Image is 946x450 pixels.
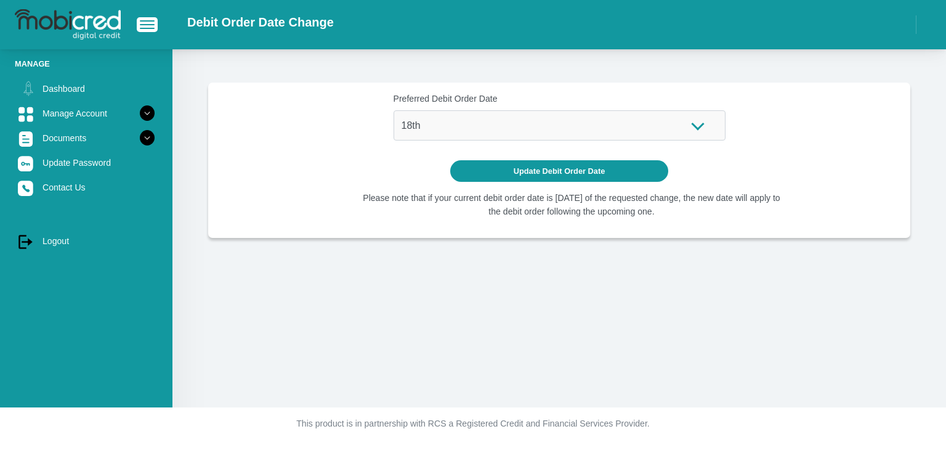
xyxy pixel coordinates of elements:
[15,229,158,253] a: Logout
[450,160,669,182] button: Update Debit Order Date
[360,192,784,218] li: Please note that if your current debit order date is [DATE] of the requested change, the new date...
[15,58,158,70] li: Manage
[15,126,158,150] a: Documents
[15,9,121,40] img: logo-mobicred.svg
[187,15,334,30] h2: Debit Order Date Change
[15,102,158,125] a: Manage Account
[131,417,815,430] p: This product is in partnership with RCS a Registered Credit and Financial Services Provider.
[394,92,726,105] label: Preferred Debit Order Date
[15,176,158,199] a: Contact Us
[15,151,158,174] a: Update Password
[15,77,158,100] a: Dashboard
